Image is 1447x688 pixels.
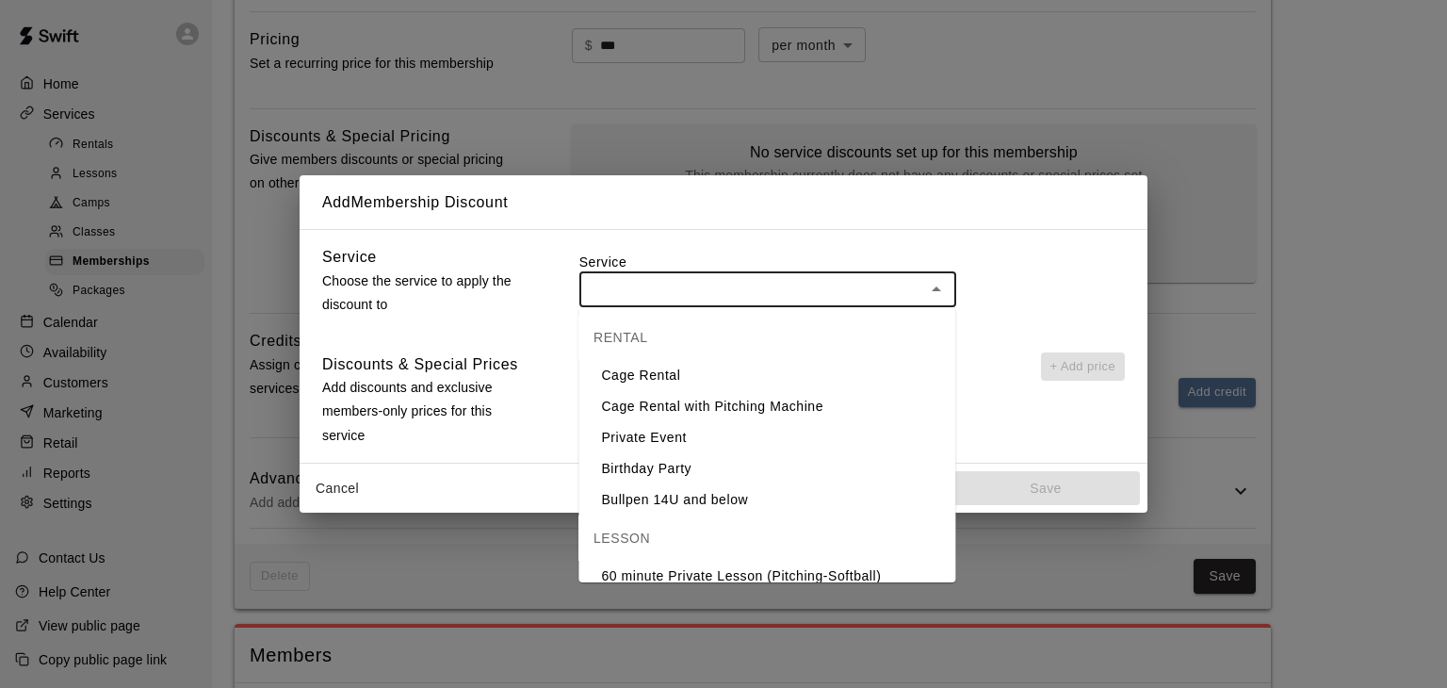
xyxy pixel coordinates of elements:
button: Close [923,276,950,303]
label: Service [579,253,1125,271]
li: Private Event [578,422,955,453]
h6: Discounts & Special Prices [322,352,518,377]
li: Birthday Party [578,453,955,484]
div: LESSON [578,516,955,561]
div: RENTAL [578,315,955,360]
p: Choose the service to apply the discount to [322,270,531,317]
h2: Add Membership Discount [300,175,1147,230]
h6: Service [322,245,377,270]
li: Bullpen 14U and below [578,484,955,516]
p: Add discounts and exclusive members-only prices for this service [322,376,531,448]
button: Cancel [307,471,367,506]
li: Cage Rental with Pitching Machine [578,391,955,422]
li: 60 minute Private Lesson (Pitching-Softball) [578,561,955,592]
li: Cage Rental [578,360,955,391]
